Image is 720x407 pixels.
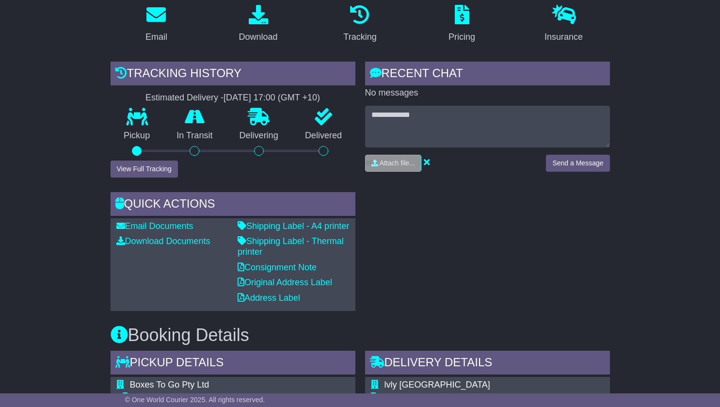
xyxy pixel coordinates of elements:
p: Pickup [111,130,163,141]
div: RECENT CHAT [365,62,610,88]
p: No messages [365,88,610,98]
p: Delivered [291,130,355,141]
a: Tracking [337,1,383,47]
a: Download [232,1,284,47]
div: Download [239,31,277,44]
div: Pickup [130,392,278,403]
a: Original Address Label [238,277,332,287]
h3: Booking Details [111,326,610,345]
p: In Transit [163,130,226,141]
div: Pricing [448,31,475,44]
div: Tracking [343,31,376,44]
div: Insurance [544,31,583,44]
div: Pickup Details [111,351,355,377]
div: Email [145,31,167,44]
a: Address Label [238,293,300,303]
a: Email Documents [116,221,193,231]
div: Estimated Delivery - [111,93,355,103]
button: Send a Message [546,155,609,172]
div: Quick Actions [111,192,355,218]
a: Download Documents [116,236,210,246]
span: Commercial [130,392,176,402]
a: Shipping Label - A4 printer [238,221,349,231]
a: Pricing [442,1,481,47]
a: Consignment Note [238,262,317,272]
p: Delivering [226,130,291,141]
span: Boxes To Go Pty Ltd [130,380,209,390]
div: Delivery [384,392,571,403]
span: lvly [GEOGRAPHIC_DATA] [384,380,490,390]
span: Commercial [384,392,431,402]
button: View Full Tracking [111,161,178,178]
div: [DATE] 17:00 (GMT +10) [224,93,320,103]
a: Insurance [538,1,589,47]
div: Tracking history [111,62,355,88]
a: Email [139,1,174,47]
span: © One World Courier 2025. All rights reserved. [125,396,265,404]
div: Delivery Details [365,351,610,377]
a: Shipping Label - Thermal printer [238,236,344,257]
